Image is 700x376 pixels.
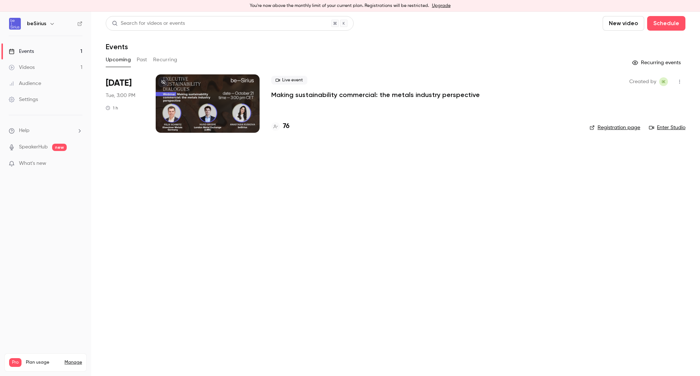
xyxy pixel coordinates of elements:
[629,57,685,69] button: Recurring events
[19,127,30,135] span: Help
[9,48,34,55] div: Events
[271,76,307,85] span: Live event
[153,54,178,66] button: Recurring
[9,64,35,71] div: Videos
[106,42,128,51] h1: Events
[647,16,685,31] button: Schedule
[271,121,289,131] a: 76
[137,54,147,66] button: Past
[106,74,144,133] div: Oct 21 Tue, 3:00 PM (Europe/Amsterdam)
[9,80,41,87] div: Audience
[106,54,131,66] button: Upcoming
[106,105,118,111] div: 1 h
[26,360,60,365] span: Plan usage
[27,20,46,27] h6: beSirius
[649,124,685,131] a: Enter Studio
[19,143,48,151] a: SpeakerHub
[19,160,46,167] span: What's new
[603,16,644,31] button: New video
[9,127,82,135] li: help-dropdown-opener
[106,77,132,89] span: [DATE]
[432,3,451,9] a: Upgrade
[65,360,82,365] a: Manage
[590,124,640,131] a: Registration page
[629,77,656,86] span: Created by
[283,121,289,131] h4: 76
[9,96,38,103] div: Settings
[9,18,21,30] img: beSirius
[106,92,135,99] span: Tue, 3:00 PM
[662,77,665,86] span: IK
[9,358,22,367] span: Pro
[52,144,67,151] span: new
[271,90,480,99] a: Making sustainability commercial: the metals industry perspective
[659,77,668,86] span: Irina Kuzminykh
[112,20,185,27] div: Search for videos or events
